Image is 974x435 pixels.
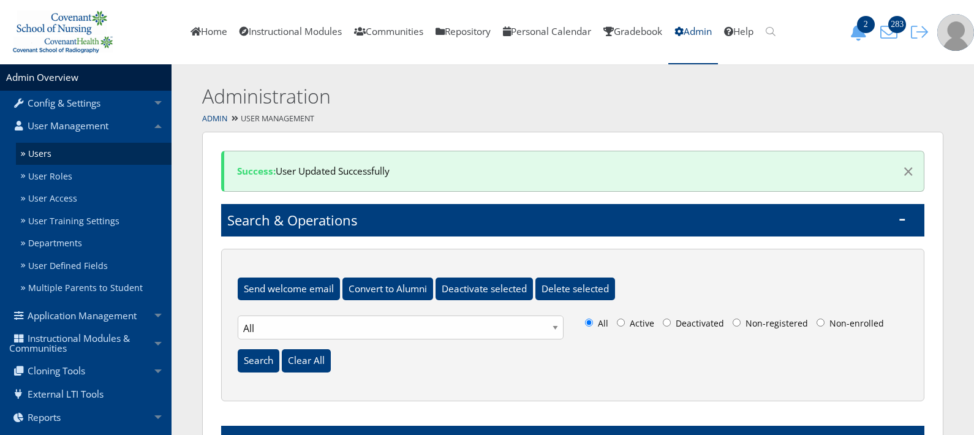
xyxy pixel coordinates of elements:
[817,319,825,327] input: Non-enrolled
[888,16,906,33] span: 283
[845,23,876,41] button: 2
[582,316,611,336] label: All
[436,278,533,301] input: Deactivate selected
[585,319,593,327] input: All
[730,316,811,336] label: Non-registered
[238,349,279,373] input: Search
[16,165,172,187] a: User Roles
[6,71,78,84] a: Admin Overview
[172,110,974,128] div: User Management
[733,319,741,327] input: Non-registered
[663,319,671,327] input: Deactivated
[16,277,172,300] a: Multiple Parents to Student
[814,316,887,336] label: Non-enrolled
[903,158,914,184] span: ×
[16,254,172,277] a: User Defined Fields
[535,278,615,301] input: Delete selected
[617,319,625,327] input: Active
[238,278,340,301] input: Send welcome email
[16,187,172,210] a: User Access
[342,278,433,301] input: Convert to Alumni
[857,16,875,33] span: 2
[16,210,172,232] a: User Training Settings
[876,23,907,41] button: 283
[891,162,914,181] button: Dismiss alert
[876,25,907,38] a: 283
[614,316,657,336] label: Active
[282,349,331,373] input: Clear All
[660,316,727,336] label: Deactivated
[899,210,906,225] span: -
[937,14,974,51] img: user-profile-default-picture.png
[16,232,172,255] a: Departments
[202,83,781,110] h2: Administration
[16,143,172,165] a: Users
[237,165,276,178] strong: Success:
[202,113,227,124] a: Admin
[221,204,924,236] h1: Search & Operations
[221,151,924,192] div: User Updated Successfully
[845,25,876,38] a: 2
